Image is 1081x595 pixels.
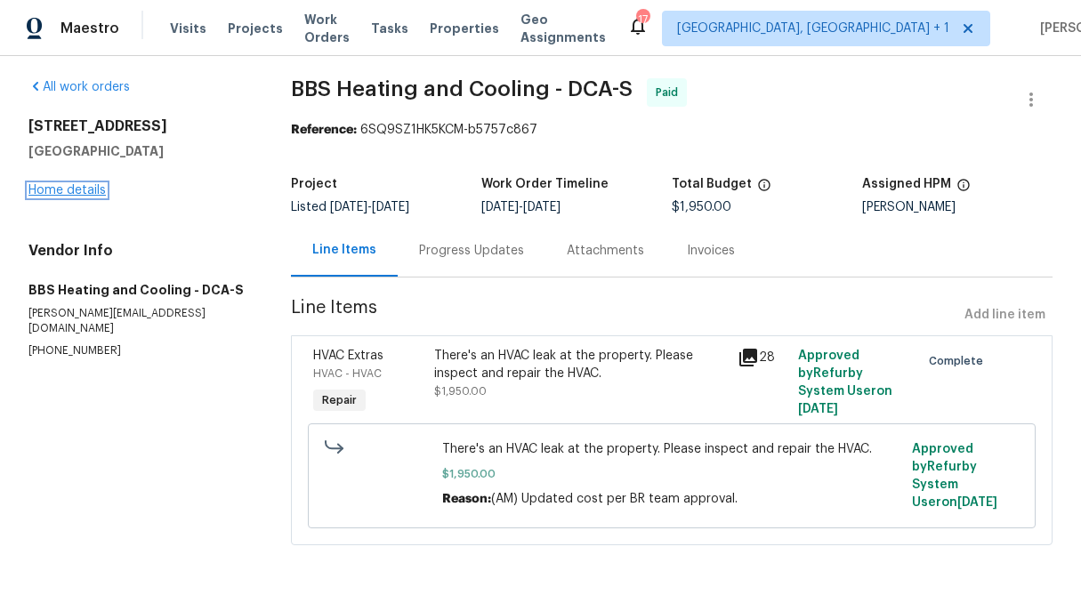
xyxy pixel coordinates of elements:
[28,306,248,336] p: [PERSON_NAME][EMAIL_ADDRESS][DOMAIN_NAME]
[291,78,633,100] span: BBS Heating and Cooling - DCA-S
[523,201,561,213] span: [DATE]
[228,20,283,37] span: Projects
[28,81,130,93] a: All work orders
[481,178,609,190] h5: Work Order Timeline
[912,443,997,509] span: Approved by Refurby System User on
[738,347,787,368] div: 28
[291,201,409,213] span: Listed
[798,350,892,415] span: Approved by Refurby System User on
[957,496,997,509] span: [DATE]
[28,184,106,197] a: Home details
[481,201,519,213] span: [DATE]
[672,201,731,213] span: $1,950.00
[862,178,951,190] h5: Assigned HPM
[862,201,1053,213] div: [PERSON_NAME]
[330,201,367,213] span: [DATE]
[491,493,738,505] span: (AM) Updated cost per BR team approval.
[481,201,561,213] span: -
[61,20,119,37] span: Maestro
[28,343,248,358] p: [PHONE_NUMBER]
[28,142,248,160] h5: [GEOGRAPHIC_DATA]
[672,178,752,190] h5: Total Budget
[313,350,383,362] span: HVAC Extras
[434,386,487,397] span: $1,950.00
[170,20,206,37] span: Visits
[291,124,357,136] b: Reference:
[28,117,248,135] h2: [STREET_ADDRESS]
[956,178,971,201] span: The hpm assigned to this work order.
[291,121,1053,139] div: 6SQ9SZ1HK5KCM-b5757c867
[312,241,376,259] div: Line Items
[442,440,901,458] span: There's an HVAC leak at the property. Please inspect and repair the HVAC.
[677,20,949,37] span: [GEOGRAPHIC_DATA], [GEOGRAPHIC_DATA] + 1
[28,281,248,299] h5: BBS Heating and Cooling - DCA-S
[757,178,771,201] span: The total cost of line items that have been proposed by Opendoor. This sum includes line items th...
[315,391,364,409] span: Repair
[372,201,409,213] span: [DATE]
[304,11,350,46] span: Work Orders
[434,347,727,382] div: There's an HVAC leak at the property. Please inspect and repair the HVAC.
[291,178,337,190] h5: Project
[687,242,735,260] div: Invoices
[313,368,382,379] span: HVAC - HVAC
[442,493,491,505] span: Reason:
[798,403,838,415] span: [DATE]
[28,242,248,260] h4: Vendor Info
[929,352,990,370] span: Complete
[636,11,649,28] div: 17
[419,242,524,260] div: Progress Updates
[442,465,901,483] span: $1,950.00
[291,299,957,332] span: Line Items
[330,201,409,213] span: -
[430,20,499,37] span: Properties
[371,22,408,35] span: Tasks
[656,84,685,101] span: Paid
[520,11,606,46] span: Geo Assignments
[567,242,644,260] div: Attachments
